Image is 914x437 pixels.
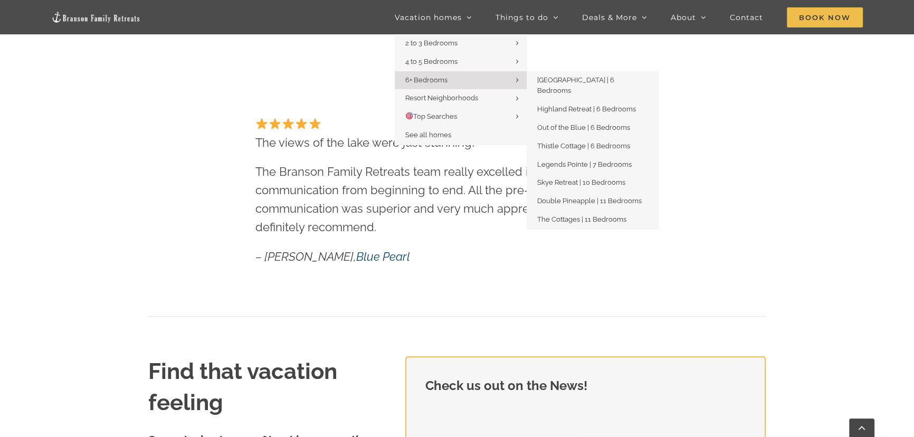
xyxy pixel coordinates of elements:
[405,131,451,139] span: See all homes
[395,53,527,71] a: 4 to 5 Bedrooms
[405,76,448,84] span: 6+ Bedrooms
[255,115,659,152] p: The views of the lake were just stunning!
[537,105,636,113] span: Highland Retreat | 6 Bedrooms
[537,142,630,150] span: Thistle Cottage | 6 Bedrooms
[296,118,307,129] img: ⭐️
[255,250,410,263] em: – [PERSON_NAME],
[395,108,527,126] a: 🎯Top Searches
[255,163,659,237] p: The Branson Family Retreats team really excelled in their level of communication from beginning t...
[671,14,696,21] span: About
[730,14,763,21] span: Contact
[405,58,458,65] span: 4 to 5 Bedrooms
[527,156,659,174] a: Legends Pointe | 7 Bedrooms
[425,378,587,393] strong: Check us out on the News!
[395,89,527,108] a: Resort Neighborhoods
[282,118,294,129] img: ⭐️
[527,71,659,101] a: [GEOGRAPHIC_DATA] | 6 Bedrooms
[537,197,642,205] span: Double Pineapple | 11 Bedrooms
[537,76,614,95] span: [GEOGRAPHIC_DATA] | 6 Bedrooms
[496,14,548,21] span: Things to do
[405,112,457,120] span: Top Searches
[537,123,630,131] span: Out of the Blue | 6 Bedrooms
[405,94,478,102] span: Resort Neighborhoods
[395,34,527,53] a: 2 to 3 Bedrooms
[269,118,281,129] img: ⭐️
[406,112,413,119] img: 🎯
[309,118,321,129] img: ⭐️
[395,126,527,145] a: See all homes
[527,100,659,119] a: Highland Retreat | 6 Bedrooms
[527,211,659,229] a: The Cottages | 11 Bedrooms
[537,178,625,186] span: Skye Retreat | 10 Bedrooms
[527,119,659,137] a: Out of the Blue | 6 Bedrooms
[527,174,659,192] a: Skye Retreat | 10 Bedrooms
[537,215,626,223] span: The Cottages | 11 Bedrooms
[527,192,659,211] a: Double Pineapple | 11 Bedrooms
[148,358,337,415] strong: Find that vacation feeling
[51,11,140,23] img: Branson Family Retreats Logo
[395,71,527,90] a: 6+ Bedrooms
[537,160,632,168] span: Legends Pointe | 7 Bedrooms
[395,14,462,21] span: Vacation homes
[582,14,637,21] span: Deals & More
[405,39,458,47] span: 2 to 3 Bedrooms
[787,7,863,27] span: Book Now
[356,250,410,263] a: Blue Pearl
[527,137,659,156] a: Thistle Cottage | 6 Bedrooms
[256,118,268,129] img: ⭐️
